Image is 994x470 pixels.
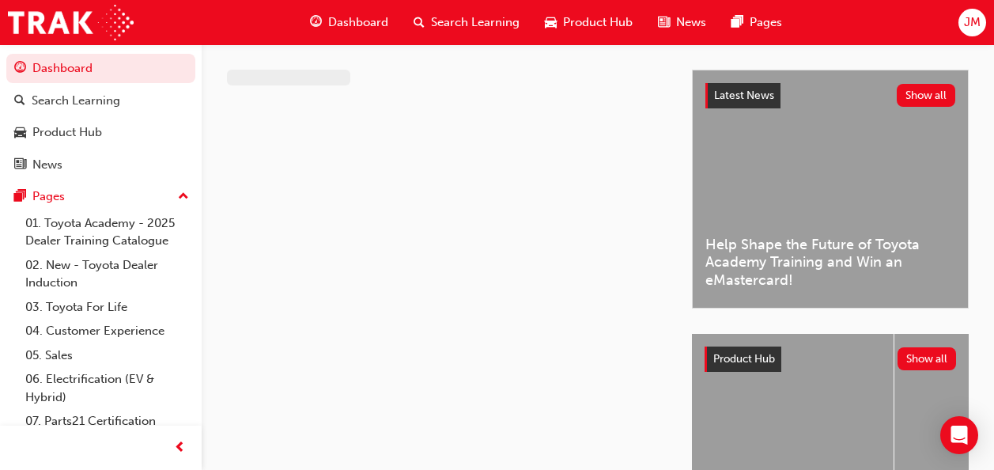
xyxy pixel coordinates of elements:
span: JM [964,13,981,32]
div: Pages [32,188,65,206]
div: Product Hub [32,123,102,142]
span: Product Hub [563,13,633,32]
div: Search Learning [32,92,120,110]
a: car-iconProduct Hub [532,6,645,39]
a: Search Learning [6,86,195,116]
a: News [6,150,195,180]
a: 02. New - Toyota Dealer Induction [19,253,195,295]
a: 04. Customer Experience [19,319,195,343]
a: news-iconNews [645,6,719,39]
span: pages-icon [731,13,743,32]
span: Latest News [714,89,774,102]
a: search-iconSearch Learning [401,6,532,39]
button: Pages [6,182,195,211]
span: car-icon [14,126,26,140]
a: Product HubShow all [705,347,956,372]
span: prev-icon [174,438,186,458]
span: News [676,13,706,32]
span: guage-icon [310,13,322,32]
span: Help Shape the Future of Toyota Academy Training and Win an eMastercard! [705,236,955,290]
button: DashboardSearch LearningProduct HubNews [6,51,195,182]
span: search-icon [14,94,25,108]
span: car-icon [545,13,557,32]
a: 05. Sales [19,343,195,368]
span: Product Hub [713,352,775,366]
a: Latest NewsShow all [705,83,955,108]
span: up-icon [178,187,189,207]
a: Latest NewsShow allHelp Shape the Future of Toyota Academy Training and Win an eMastercard! [692,70,969,309]
span: Search Learning [431,13,520,32]
a: 03. Toyota For Life [19,295,195,320]
a: Dashboard [6,54,195,83]
a: pages-iconPages [719,6,795,39]
a: guage-iconDashboard [297,6,401,39]
span: news-icon [658,13,670,32]
a: 01. Toyota Academy - 2025 Dealer Training Catalogue [19,211,195,253]
a: 07. Parts21 Certification [19,409,195,434]
div: Open Intercom Messenger [940,416,978,454]
span: Dashboard [328,13,388,32]
button: JM [958,9,986,36]
span: Pages [750,13,782,32]
a: 06. Electrification (EV & Hybrid) [19,367,195,409]
button: Show all [897,84,956,107]
span: pages-icon [14,190,26,204]
a: Product Hub [6,118,195,147]
button: Show all [898,347,957,370]
span: search-icon [414,13,425,32]
span: guage-icon [14,62,26,76]
span: news-icon [14,158,26,172]
div: News [32,156,62,174]
img: Trak [8,5,134,40]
